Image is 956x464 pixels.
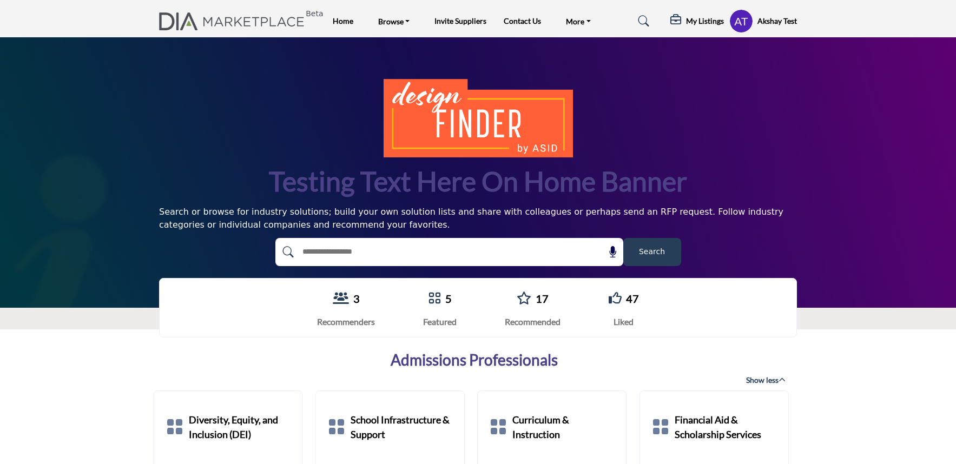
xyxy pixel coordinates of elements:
a: Curriculum & Instruction [512,403,614,452]
a: Invite Suppliers [434,16,486,25]
h6: Beta [306,9,323,18]
a: View Recommenders [333,291,349,306]
a: Diversity, Equity, and Inclusion (DEI) [189,403,291,452]
a: School Infrastructure & Support [351,403,452,452]
h1: Testing text here on home banner [269,164,687,199]
a: 17 [536,292,549,305]
span: Show less [746,375,786,386]
a: More [558,14,598,29]
div: Search or browse for industry solutions; build your own solution lists and share with colleagues ... [159,206,797,231]
div: Featured [423,315,457,328]
a: 5 [445,292,452,305]
h5: Akshay Test [757,16,797,26]
h5: My Listings [686,16,724,26]
a: Beta [159,12,310,30]
button: Search [623,238,681,266]
div: Recommended [505,315,561,328]
a: Home [333,16,353,25]
div: Recommenders [317,315,375,328]
button: Show hide supplier dropdown [729,9,753,33]
span: Search [639,246,665,257]
a: Search [628,12,656,30]
img: image [384,79,573,157]
i: Go to Liked [609,291,622,304]
a: Browse [371,14,418,29]
a: Admissions Professionals [391,351,558,369]
img: Site Logo [159,12,310,30]
a: Go to Featured [428,291,441,306]
a: 47 [626,292,639,305]
a: Financial Aid & Scholarship Services [675,403,776,452]
a: Contact Us [504,16,541,25]
div: My Listings [670,15,724,28]
a: 3 [353,292,360,305]
div: Liked [609,315,639,328]
a: Go to Recommended [517,291,531,306]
